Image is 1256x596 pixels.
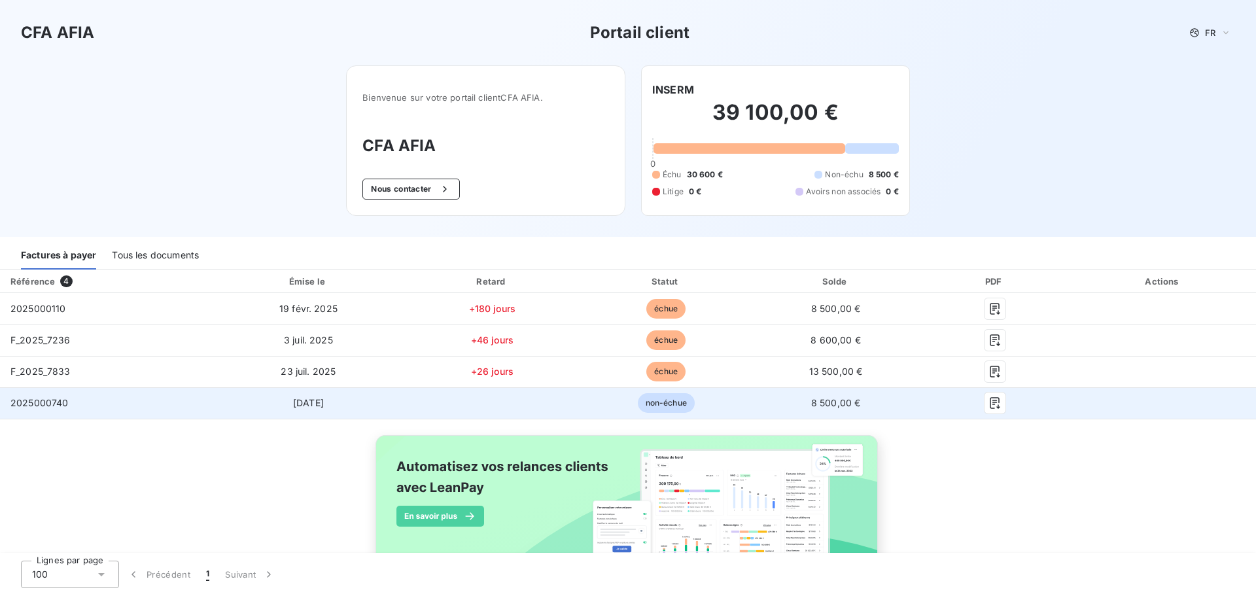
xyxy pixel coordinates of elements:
[1073,275,1253,288] div: Actions
[689,186,701,198] span: 0 €
[407,275,578,288] div: Retard
[652,82,694,97] h6: INSERM
[206,568,209,581] span: 1
[21,21,94,44] h3: CFA AFIA
[646,330,686,350] span: échue
[10,276,55,287] div: Référence
[10,303,66,314] span: 2025000110
[471,334,514,345] span: +46 jours
[811,397,861,408] span: 8 500,00 €
[10,334,71,345] span: F_2025_7236
[284,334,333,345] span: 3 juil. 2025
[646,299,686,319] span: échue
[638,393,695,413] span: non-échue
[650,158,655,169] span: 0
[583,275,750,288] div: Statut
[811,303,861,314] span: 8 500,00 €
[825,169,863,181] span: Non-échu
[687,169,723,181] span: 30 600 €
[198,561,217,588] button: 1
[886,186,898,198] span: 0 €
[809,366,863,377] span: 13 500,00 €
[21,242,96,270] div: Factures à payer
[119,561,198,588] button: Précédent
[279,303,338,314] span: 19 févr. 2025
[590,21,689,44] h3: Portail client
[471,366,514,377] span: +26 jours
[10,366,71,377] span: F_2025_7833
[60,275,72,287] span: 4
[217,561,283,588] button: Suivant
[215,275,402,288] div: Émise le
[755,275,917,288] div: Solde
[10,397,69,408] span: 2025000740
[811,334,861,345] span: 8 600,00 €
[922,275,1068,288] div: PDF
[1205,27,1215,38] span: FR
[362,179,459,200] button: Nous contacter
[362,134,609,158] h3: CFA AFIA
[469,303,516,314] span: +180 jours
[663,186,684,198] span: Litige
[646,362,686,381] span: échue
[869,169,899,181] span: 8 500 €
[112,242,199,270] div: Tous les documents
[652,99,899,139] h2: 39 100,00 €
[281,366,336,377] span: 23 juil. 2025
[362,92,609,103] span: Bienvenue sur votre portail client CFA AFIA .
[806,186,881,198] span: Avoirs non associés
[293,397,324,408] span: [DATE]
[364,427,892,588] img: banner
[32,568,48,581] span: 100
[663,169,682,181] span: Échu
